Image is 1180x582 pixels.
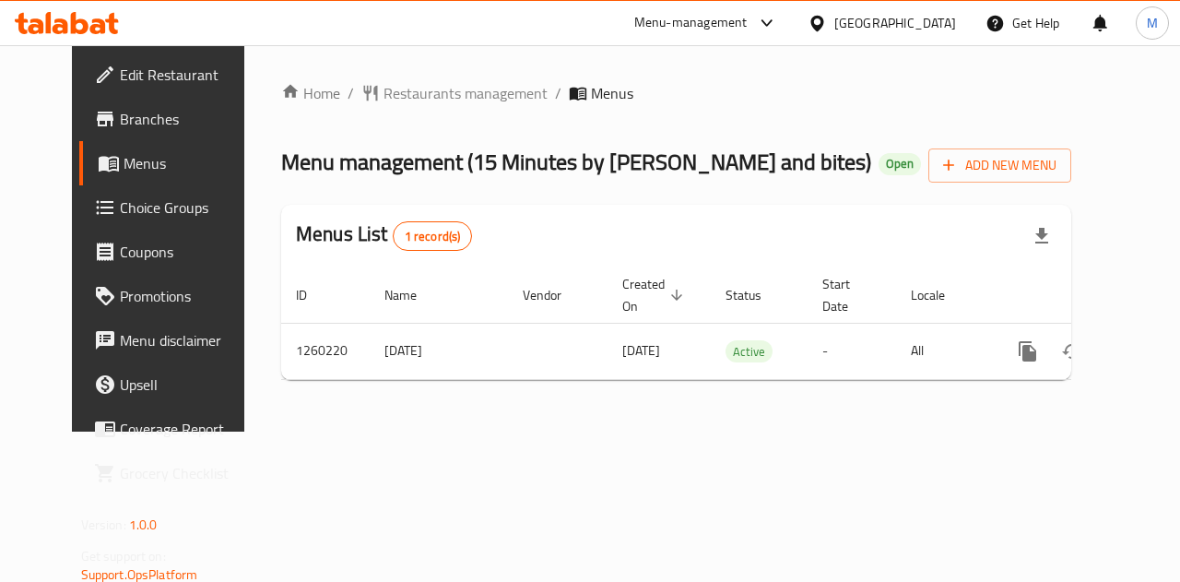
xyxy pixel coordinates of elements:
[79,274,269,318] a: Promotions
[622,273,689,317] span: Created On
[281,82,1071,104] nav: breadcrumb
[81,513,126,537] span: Version:
[383,82,548,104] span: Restaurants management
[81,544,166,568] span: Get support on:
[296,220,472,251] h2: Menus List
[120,462,254,484] span: Grocery Checklist
[726,284,785,306] span: Status
[896,323,991,379] td: All
[79,230,269,274] a: Coupons
[120,196,254,219] span: Choice Groups
[555,82,561,104] li: /
[124,152,254,174] span: Menus
[79,97,269,141] a: Branches
[79,407,269,451] a: Coverage Report
[79,141,269,185] a: Menus
[296,284,331,306] span: ID
[911,284,969,306] span: Locale
[79,451,269,495] a: Grocery Checklist
[726,340,773,362] div: Active
[281,82,340,104] a: Home
[384,284,441,306] span: Name
[943,154,1056,177] span: Add New Menu
[1020,214,1064,258] div: Export file
[79,362,269,407] a: Upsell
[393,221,473,251] div: Total records count
[634,12,748,34] div: Menu-management
[120,285,254,307] span: Promotions
[622,339,660,362] span: [DATE]
[79,185,269,230] a: Choice Groups
[928,148,1071,183] button: Add New Menu
[120,418,254,440] span: Coverage Report
[281,323,370,379] td: 1260220
[808,323,896,379] td: -
[1006,329,1050,374] button: more
[120,241,254,263] span: Coupons
[348,82,354,104] li: /
[822,273,874,317] span: Start Date
[1050,329,1094,374] button: Change Status
[834,13,956,33] div: [GEOGRAPHIC_DATA]
[281,141,871,183] span: Menu management ( 15 Minutes by [PERSON_NAME] and bites )
[370,323,508,379] td: [DATE]
[79,53,269,97] a: Edit Restaurant
[394,228,472,245] span: 1 record(s)
[129,513,158,537] span: 1.0.0
[361,82,548,104] a: Restaurants management
[120,329,254,351] span: Menu disclaimer
[879,156,921,172] span: Open
[726,341,773,362] span: Active
[120,64,254,86] span: Edit Restaurant
[79,318,269,362] a: Menu disclaimer
[1147,13,1158,33] span: M
[120,374,254,396] span: Upsell
[120,108,254,130] span: Branches
[523,284,585,306] span: Vendor
[591,82,633,104] span: Menus
[879,153,921,175] div: Open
